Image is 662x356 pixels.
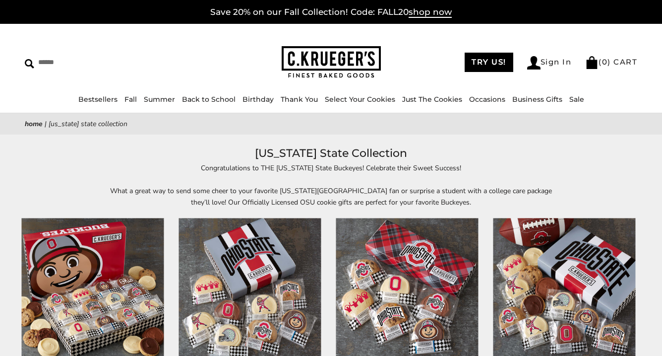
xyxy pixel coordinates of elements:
img: Search [25,59,34,69]
a: Fall [124,95,137,104]
img: Bag [585,56,599,69]
a: Save 20% on our Fall Collection! Code: FALL20shop now [210,7,452,18]
a: Just The Cookies [402,95,462,104]
a: Business Gifts [512,95,562,104]
a: (0) CART [585,57,637,67]
nav: breadcrumbs [25,118,637,130]
span: 0 [602,57,608,67]
a: Sign In [527,56,572,70]
img: C.KRUEGER'S [282,46,381,78]
img: Account [527,56,541,70]
a: Summer [144,95,175,104]
a: Home [25,119,43,129]
a: TRY US! [465,53,513,72]
input: Search [25,55,167,70]
a: Select Your Cookies [325,95,395,104]
a: Sale [569,95,584,104]
a: Back to School [182,95,236,104]
a: Thank You [281,95,318,104]
h1: [US_STATE] State Collection [40,144,622,162]
a: Birthday [242,95,274,104]
span: | [45,119,47,129]
p: Congratulations to THE [US_STATE] State Buckeyes! Celebrate their Sweet Success! [103,162,559,174]
a: Occasions [469,95,505,104]
span: shop now [409,7,452,18]
p: What a great way to send some cheer to your favorite [US_STATE][GEOGRAPHIC_DATA] fan or surprise ... [103,185,559,208]
a: Bestsellers [78,95,118,104]
span: [US_STATE] State Collection [49,119,127,129]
